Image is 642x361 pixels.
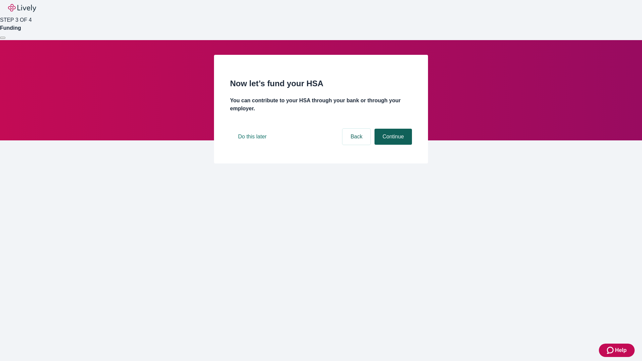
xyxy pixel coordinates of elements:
button: Back [342,129,370,145]
h2: Now let’s fund your HSA [230,78,412,90]
button: Zendesk support iconHelp [599,344,635,357]
svg: Zendesk support icon [607,346,615,354]
button: Do this later [230,129,275,145]
button: Continue [374,129,412,145]
h4: You can contribute to your HSA through your bank or through your employer. [230,97,412,113]
img: Lively [8,4,36,12]
span: Help [615,346,627,354]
